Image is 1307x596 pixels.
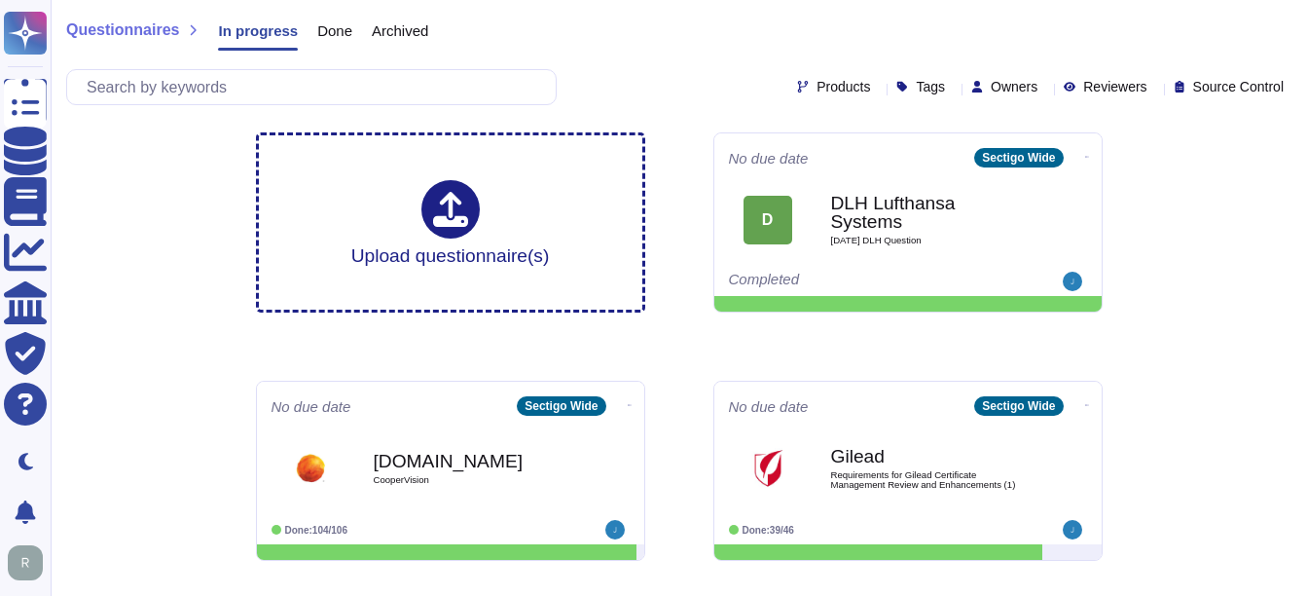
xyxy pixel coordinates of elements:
span: In progress [218,23,298,38]
div: Sectigo Wide [517,396,605,416]
span: Questionnaires [66,22,179,38]
img: Logo [286,444,335,493]
span: Done [317,23,352,38]
span: No due date [729,399,809,414]
span: Owners [991,80,1037,93]
img: user [605,520,625,540]
span: [DATE] DLH Question [831,236,1026,245]
b: [DOMAIN_NAME] [374,452,568,470]
div: D [744,196,792,244]
div: Completed [729,272,967,291]
span: CooperVision [374,475,568,485]
img: Logo [744,444,792,493]
span: Requirements for Gilead Certificate Management Review and Enhancements (1) [831,470,1026,489]
span: No due date [729,151,809,166]
span: Reviewers [1083,80,1146,93]
button: user [4,541,56,584]
div: Sectigo Wide [974,396,1063,416]
span: Products [817,80,870,93]
b: DLH Lufthansa Systems [831,194,1026,231]
span: No due date [272,399,351,414]
img: user [1063,272,1082,291]
span: Done: 104/106 [285,525,348,536]
input: Search by keywords [77,70,556,104]
img: user [8,545,43,580]
span: Source Control [1193,80,1284,93]
div: Upload questionnaire(s) [351,180,550,265]
span: Tags [916,80,945,93]
span: Done: 39/46 [743,525,794,536]
div: Sectigo Wide [974,148,1063,168]
img: user [1063,520,1082,540]
span: Archived [372,23,428,38]
b: Gilead [831,447,1026,466]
